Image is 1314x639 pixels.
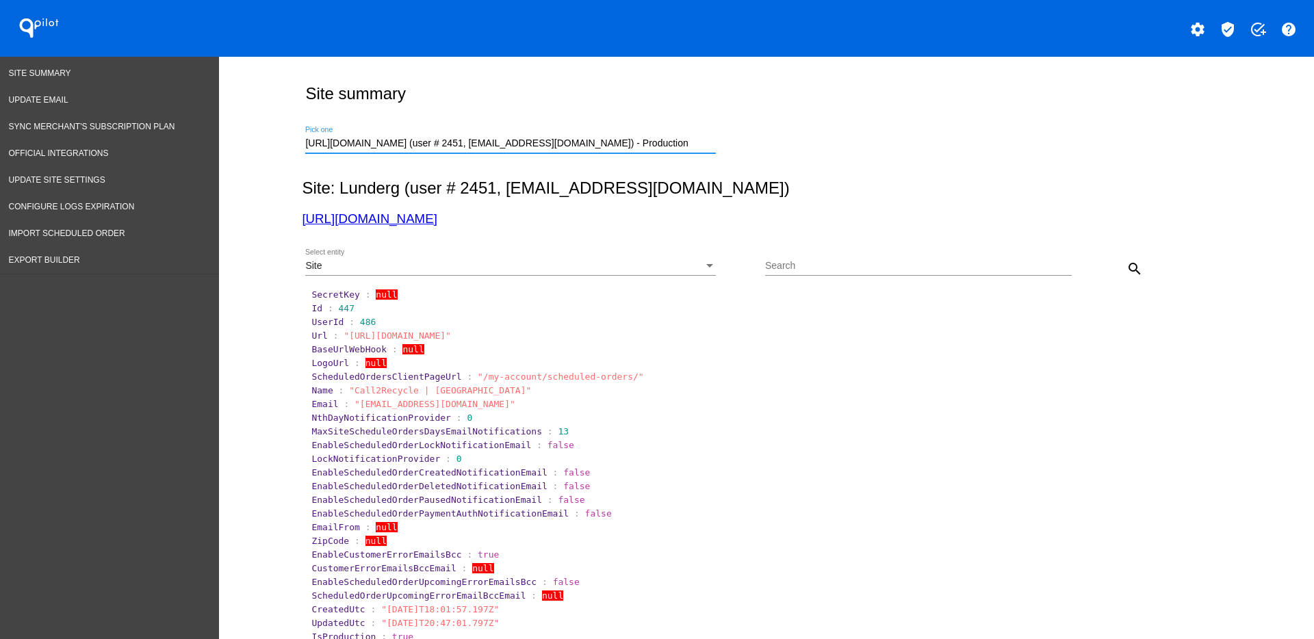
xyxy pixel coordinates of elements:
[305,261,716,272] mat-select: Select entity
[311,481,547,491] span: EnableScheduledOrderDeletedNotificationEmail
[472,563,493,573] span: null
[302,179,1225,198] h2: Site: Lunderg (user # 2451, [EMAIL_ADDRESS][DOMAIN_NAME])
[305,260,322,271] span: Site
[311,399,338,409] span: Email
[365,289,371,300] span: :
[547,426,553,436] span: :
[456,454,462,464] span: 0
[355,358,360,368] span: :
[311,590,526,601] span: ScheduledOrderUpcomingErrorEmailBccEmail
[9,175,105,185] span: Update Site Settings
[537,440,542,450] span: :
[311,317,344,327] span: UserId
[333,330,339,341] span: :
[765,261,1072,272] input: Search
[9,68,71,78] span: Site Summary
[467,413,472,423] span: 0
[1280,21,1297,38] mat-icon: help
[311,440,531,450] span: EnableScheduledOrderLockNotificationEmail
[311,508,569,519] span: EnableScheduledOrderPaymentAuthNotificationEmail
[311,604,365,614] span: CreatedUtc
[1220,21,1236,38] mat-icon: verified_user
[311,358,349,368] span: LogoUrl
[311,413,451,423] span: NthDayNotificationProvider
[311,426,542,436] span: MaxSiteScheduleOrdersDaysEmailNotifications
[381,604,499,614] span: "[DATE]T18:01:57.197Z"
[360,317,376,327] span: 486
[311,618,365,628] span: UpdatedUtc
[547,440,574,450] span: false
[542,590,563,601] span: null
[1126,261,1143,277] mat-icon: search
[9,229,125,238] span: Import Scheduled Order
[553,577,580,587] span: false
[478,549,499,560] span: true
[531,590,537,601] span: :
[344,399,349,409] span: :
[558,495,584,505] span: false
[563,467,590,478] span: false
[311,536,349,546] span: ZipCode
[302,211,437,226] a: [URL][DOMAIN_NAME]
[311,344,387,354] span: BaseUrlWebHook
[1250,21,1266,38] mat-icon: add_task
[9,148,109,158] span: Official Integrations
[446,454,451,464] span: :
[467,549,472,560] span: :
[355,536,360,546] span: :
[328,303,333,313] span: :
[376,289,397,300] span: null
[311,563,456,573] span: CustomerErrorEmailsBccEmail
[311,522,359,532] span: EmailFrom
[365,536,387,546] span: null
[542,577,547,587] span: :
[553,467,558,478] span: :
[349,385,531,395] span: "Call2Recycle | [GEOGRAPHIC_DATA]"
[311,549,461,560] span: EnableCustomerErrorEmailsBcc
[355,399,515,409] span: "[EMAIL_ADDRESS][DOMAIN_NAME]"
[9,255,80,265] span: Export Builder
[344,330,451,341] span: "[URL][DOMAIN_NAME]"
[339,385,344,395] span: :
[558,426,569,436] span: 13
[311,303,322,313] span: Id
[376,522,397,532] span: null
[381,618,499,628] span: "[DATE]T20:47:01.797Z"
[311,385,333,395] span: Name
[311,330,327,341] span: Url
[467,371,472,382] span: :
[349,317,355,327] span: :
[339,303,355,313] span: 447
[311,289,359,300] span: SecretKey
[456,413,462,423] span: :
[371,618,376,628] span: :
[563,481,590,491] span: false
[9,122,175,131] span: Sync Merchant's Subscription Plan
[478,371,644,382] span: "/my-account/scheduled-orders/"
[585,508,612,519] span: false
[402,344,424,354] span: null
[311,371,461,382] span: ScheduledOrdersClientPageUrl
[9,202,135,211] span: Configure logs expiration
[305,138,716,149] input: Number
[311,495,542,505] span: EnableScheduledOrderPausedNotificationEmail
[12,14,66,42] h1: QPilot
[311,467,547,478] span: EnableScheduledOrderCreatedNotificationEmail
[311,454,440,464] span: LockNotificationProvider
[311,577,537,587] span: EnableScheduledOrderUpcomingErrorEmailsBcc
[305,84,406,103] h2: Site summary
[553,481,558,491] span: :
[371,604,376,614] span: :
[392,344,398,354] span: :
[574,508,580,519] span: :
[1189,21,1206,38] mat-icon: settings
[9,95,68,105] span: Update Email
[365,522,371,532] span: :
[547,495,553,505] span: :
[462,563,467,573] span: :
[365,358,387,368] span: null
